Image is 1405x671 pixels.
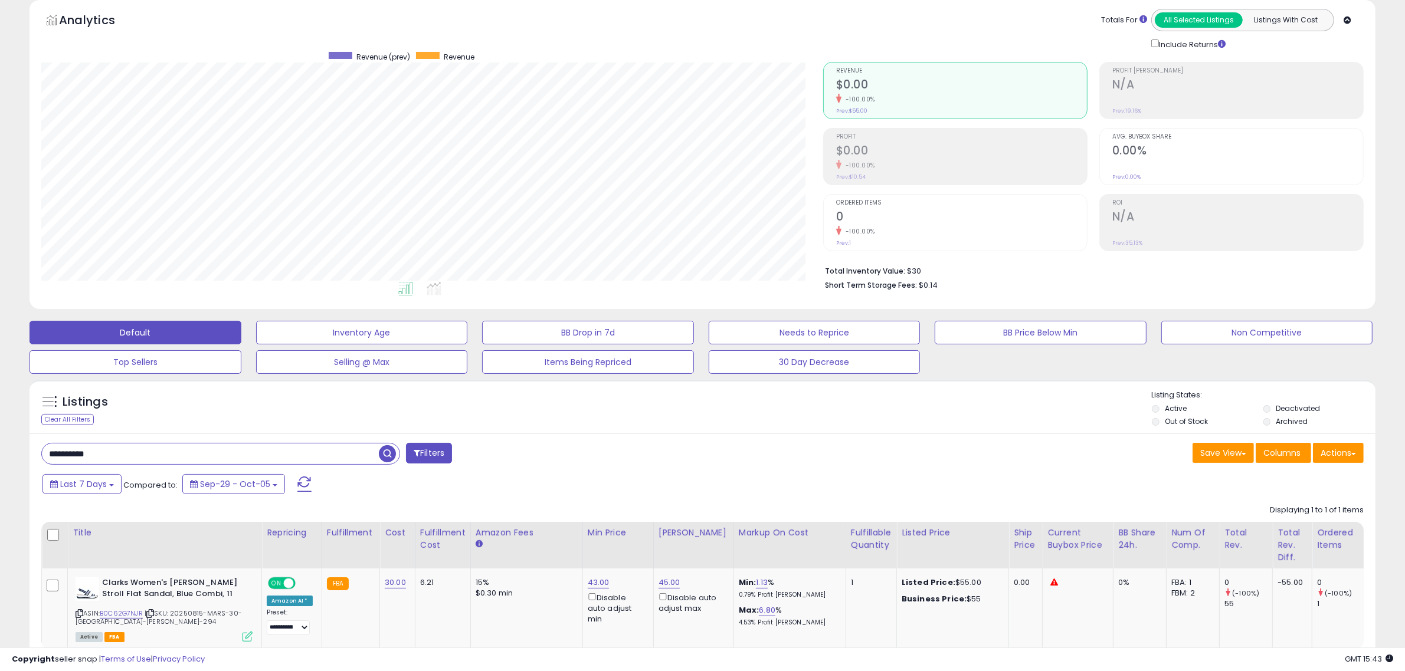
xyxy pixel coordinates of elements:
[1014,577,1033,588] div: 0.00
[733,522,846,568] th: The percentage added to the cost of goods (COGS) that forms the calculator for Min & Max prices.
[836,210,1087,226] h2: 0
[836,68,1087,74] span: Revenue
[1112,78,1363,94] h2: N/A
[1171,577,1210,588] div: FBA: 1
[1313,443,1364,463] button: Actions
[935,321,1147,344] button: BB Price Below Min
[269,578,284,588] span: ON
[267,596,313,606] div: Amazon AI *
[659,527,729,539] div: [PERSON_NAME]
[851,577,887,588] div: 1
[1171,588,1210,598] div: FBM: 2
[294,578,313,588] span: OFF
[267,608,313,635] div: Preset:
[153,653,205,665] a: Privacy Policy
[42,474,122,494] button: Last 7 Days
[200,478,270,490] span: Sep-29 - Oct-05
[12,654,205,665] div: seller snap | |
[1047,527,1108,551] div: Current Buybox Price
[919,279,938,291] span: $0.14
[100,608,143,619] a: B0C62G7NJR
[1014,527,1037,551] div: Ship Price
[709,321,921,344] button: Needs to Reprice
[1152,390,1375,401] p: Listing States:
[356,52,410,62] span: Revenue (prev)
[101,653,151,665] a: Terms of Use
[825,266,905,276] b: Total Inventory Value:
[739,527,841,539] div: Markup on Cost
[1278,577,1303,588] div: -55.00
[1165,416,1208,426] label: Out of Stock
[1224,577,1272,588] div: 0
[1112,68,1363,74] span: Profit [PERSON_NAME]
[739,591,837,599] p: 0.79% Profit [PERSON_NAME]
[1171,527,1214,551] div: Num of Comp.
[739,605,837,627] div: %
[756,577,768,588] a: 1.13
[482,321,694,344] button: BB Drop in 7d
[739,604,759,616] b: Max:
[406,443,452,463] button: Filters
[836,173,866,180] small: Prev: $10.54
[476,588,574,598] div: $0.30 min
[659,591,725,614] div: Disable auto adjust max
[1276,403,1321,413] label: Deactivated
[476,527,578,539] div: Amazon Fees
[1118,577,1157,588] div: 0%
[30,350,241,374] button: Top Sellers
[59,12,138,31] h5: Analytics
[1112,107,1141,114] small: Prev: 19.16%
[327,577,349,590] small: FBA
[256,350,468,374] button: Selling @ Max
[476,577,574,588] div: 15%
[659,577,680,588] a: 45.00
[739,577,837,599] div: %
[1224,598,1272,609] div: 55
[1112,239,1142,246] small: Prev: 35.13%
[825,263,1355,277] li: $30
[902,593,967,604] b: Business Price:
[76,632,103,642] span: All listings currently available for purchase on Amazon
[1112,173,1141,180] small: Prev: 0.00%
[588,527,649,539] div: Min Price
[30,321,241,344] button: Default
[1112,200,1363,206] span: ROI
[385,577,406,588] a: 30.00
[102,577,245,602] b: Clarks Women's [PERSON_NAME] Stroll Flat Sandal, Blue Combi, 11
[385,527,410,539] div: Cost
[1276,416,1308,426] label: Archived
[902,577,955,588] b: Listed Price:
[63,394,108,410] h5: Listings
[73,527,257,539] div: Title
[123,479,178,491] span: Compared to:
[267,527,317,539] div: Repricing
[420,527,466,551] div: Fulfillment Cost
[836,239,851,246] small: Prev: 1
[41,414,94,425] div: Clear All Filters
[1325,588,1352,598] small: (-100%)
[1278,527,1307,564] div: Total Rev. Diff.
[76,577,99,601] img: 41gNTGQO0cL._SL40_.jpg
[1112,210,1363,226] h2: N/A
[1112,134,1363,140] span: Avg. Buybox Share
[76,608,242,626] span: | SKU: 20250815-MARS-30-[GEOGRAPHIC_DATA]-[PERSON_NAME]-294
[1161,321,1373,344] button: Non Competitive
[825,280,917,290] b: Short Term Storage Fees:
[836,107,867,114] small: Prev: $55.00
[1317,577,1365,588] div: 0
[1101,15,1147,26] div: Totals For
[841,227,875,236] small: -100.00%
[1232,588,1259,598] small: (-100%)
[902,527,1004,539] div: Listed Price
[836,78,1087,94] h2: $0.00
[588,577,610,588] a: 43.00
[476,539,483,550] small: Amazon Fees.
[588,591,644,624] div: Disable auto adjust min
[851,527,892,551] div: Fulfillable Quantity
[1345,653,1393,665] span: 2025-10-13 15:43 GMT
[1317,598,1365,609] div: 1
[1224,527,1268,551] div: Total Rev.
[1142,37,1240,50] div: Include Returns
[12,653,55,665] strong: Copyright
[482,350,694,374] button: Items Being Repriced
